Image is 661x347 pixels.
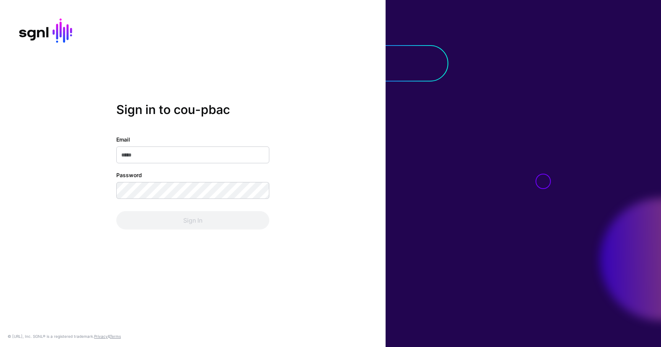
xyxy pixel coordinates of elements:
[116,171,142,179] label: Password
[110,334,121,339] a: Terms
[116,102,269,117] h2: Sign in to cou-pbac
[94,334,108,339] a: Privacy
[116,135,130,143] label: Email
[8,333,121,339] div: © [URL], Inc. SGNL® is a registered trademark. &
